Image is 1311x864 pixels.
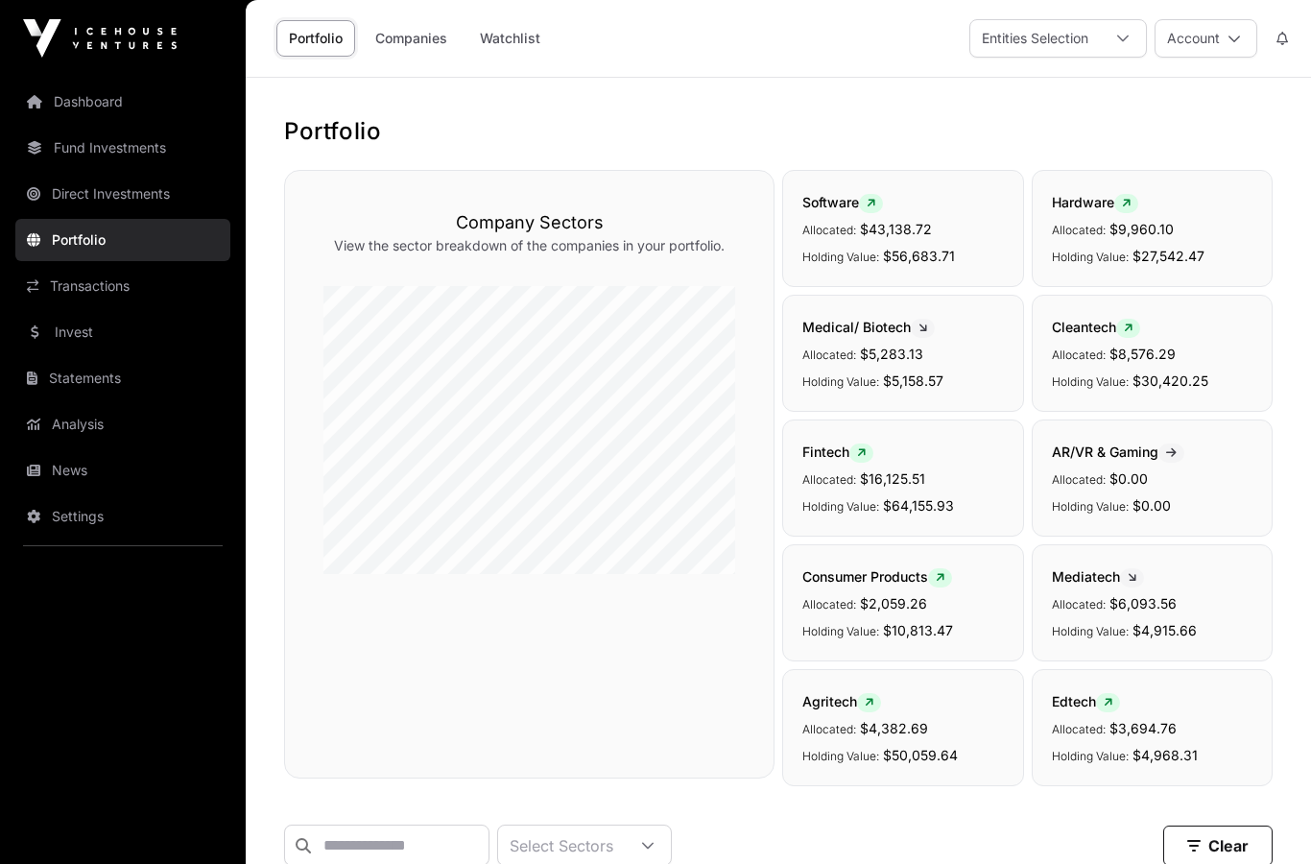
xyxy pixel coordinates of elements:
[1052,444,1184,460] span: AR/VR & Gaming
[1052,499,1129,514] span: Holding Value:
[1052,693,1120,709] span: Edtech
[1215,772,1311,864] iframe: Chat Widget
[883,372,943,389] span: $5,158.57
[15,311,230,353] a: Invest
[802,319,935,335] span: Medical/ Biotech
[802,499,879,514] span: Holding Value:
[1132,622,1197,638] span: $4,915.66
[883,248,955,264] span: $56,683.71
[802,749,879,763] span: Holding Value:
[15,127,230,169] a: Fund Investments
[802,693,881,709] span: Agritech
[802,568,952,585] span: Consumer Products
[802,472,856,487] span: Allocated:
[970,20,1100,57] div: Entities Selection
[323,236,735,255] p: View the sector breakdown of the companies in your portfolio.
[802,348,856,362] span: Allocated:
[1052,250,1129,264] span: Holding Value:
[1052,749,1129,763] span: Holding Value:
[1052,194,1138,210] span: Hardware
[15,219,230,261] a: Portfolio
[1052,722,1106,736] span: Allocated:
[1132,248,1204,264] span: $27,542.47
[802,722,856,736] span: Allocated:
[802,597,856,612] span: Allocated:
[860,595,927,612] span: $2,059.26
[860,221,932,237] span: $43,138.72
[1052,624,1129,638] span: Holding Value:
[802,374,879,389] span: Holding Value:
[883,747,958,763] span: $50,059.64
[802,223,856,237] span: Allocated:
[1052,597,1106,612] span: Allocated:
[15,449,230,492] a: News
[1132,372,1208,389] span: $30,420.25
[1155,19,1257,58] button: Account
[15,495,230,538] a: Settings
[860,470,925,487] span: $16,125.51
[802,250,879,264] span: Holding Value:
[860,720,928,736] span: $4,382.69
[15,403,230,445] a: Analysis
[1109,346,1176,362] span: $8,576.29
[802,624,879,638] span: Holding Value:
[1109,221,1174,237] span: $9,960.10
[1052,374,1129,389] span: Holding Value:
[1109,720,1177,736] span: $3,694.76
[802,444,873,460] span: Fintech
[467,20,553,57] a: Watchlist
[276,20,355,57] a: Portfolio
[883,497,954,514] span: $64,155.93
[1109,470,1148,487] span: $0.00
[15,265,230,307] a: Transactions
[1052,348,1106,362] span: Allocated:
[15,357,230,399] a: Statements
[1052,568,1144,585] span: Mediatech
[1052,319,1140,335] span: Cleantech
[1052,223,1106,237] span: Allocated:
[802,194,883,210] span: Software
[284,116,1273,147] h1: Portfolio
[15,81,230,123] a: Dashboard
[860,346,923,362] span: $5,283.13
[23,19,177,58] img: Icehouse Ventures Logo
[1052,472,1106,487] span: Allocated:
[1132,747,1198,763] span: $4,968.31
[1132,497,1171,514] span: $0.00
[15,173,230,215] a: Direct Investments
[363,20,460,57] a: Companies
[1109,595,1177,612] span: $6,093.56
[883,622,953,638] span: $10,813.47
[323,209,735,236] h3: Company Sectors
